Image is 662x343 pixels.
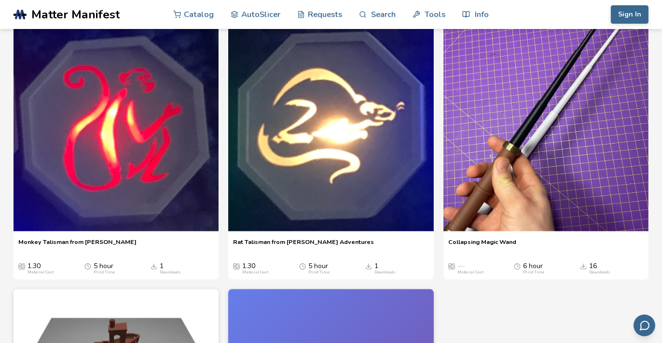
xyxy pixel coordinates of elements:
[514,262,521,270] span: Average Print Time
[448,238,516,253] a: Collapsing Magic Wand
[94,270,115,275] div: Print Time
[634,314,655,336] button: Send feedback via email
[589,270,610,275] div: Downloads
[448,262,455,270] span: Average Cost
[28,262,54,275] div: 1.30
[580,262,587,270] span: Downloads
[374,270,396,275] div: Downloads
[299,262,306,270] span: Average Print Time
[365,262,372,270] span: Downloads
[523,270,544,275] div: Print Time
[308,262,330,275] div: 5 hour
[589,262,610,275] div: 16
[242,262,268,275] div: 1.30
[523,262,544,275] div: 6 hour
[457,270,483,275] div: Material Cost
[18,262,25,270] span: Average Cost
[233,238,374,253] a: Rat Talisman from [PERSON_NAME] Adventures
[374,262,396,275] div: 1
[94,262,115,275] div: 5 hour
[242,270,268,275] div: Material Cost
[457,262,464,270] span: —
[31,8,120,21] span: Matter Manifest
[160,262,181,275] div: 1
[84,262,91,270] span: Average Print Time
[611,5,648,24] button: Sign In
[308,270,330,275] div: Print Time
[160,270,181,275] div: Downloads
[28,270,54,275] div: Material Cost
[151,262,157,270] span: Downloads
[233,262,240,270] span: Average Cost
[18,238,137,253] a: Monkey Talisman from [PERSON_NAME]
